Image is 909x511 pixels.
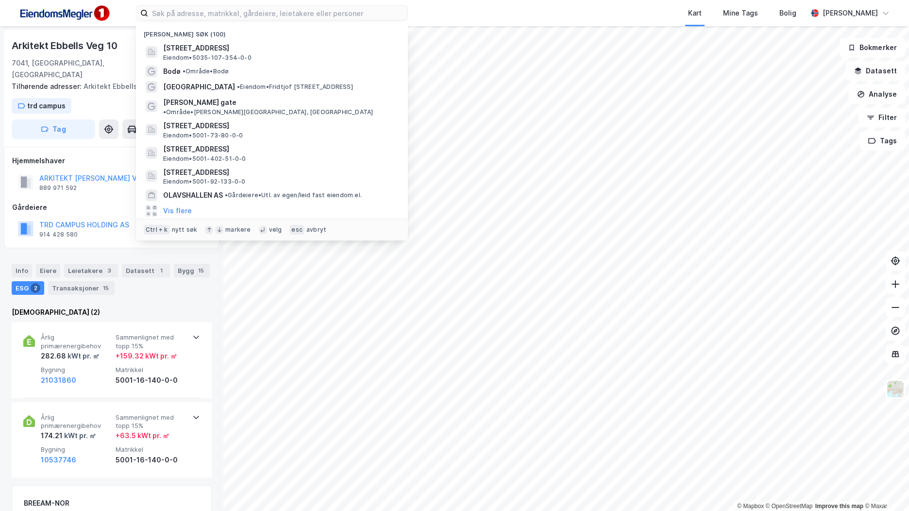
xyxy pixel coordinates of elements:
[163,54,252,62] span: Eiendom • 5035-107-354-0-0
[41,430,96,442] div: 174.21
[12,57,137,81] div: 7041, [GEOGRAPHIC_DATA], [GEOGRAPHIC_DATA]
[237,83,240,90] span: •
[12,81,204,92] div: Arkitekt Ebbells Veg 16
[163,108,166,116] span: •
[12,264,32,277] div: Info
[225,191,362,199] span: Gårdeiere • Utl. av egen/leid fast eiendom el.
[860,131,905,151] button: Tags
[12,82,84,90] span: Tilhørende adresser:
[172,226,198,234] div: nytt søk
[823,7,878,19] div: [PERSON_NAME]
[163,97,236,108] span: [PERSON_NAME] gate
[39,184,77,192] div: 889 971 592
[860,464,909,511] iframe: Chat Widget
[27,100,66,112] div: trd campus
[840,38,905,57] button: Bokmerker
[163,120,396,132] span: [STREET_ADDRESS]
[237,83,353,91] span: Eiendom • Fridtjof [STREET_ADDRESS]
[163,189,223,201] span: OLAVSHALLEN AS
[306,226,326,234] div: avbryt
[886,380,905,398] img: Z
[163,155,246,163] span: Eiendom • 5001-402-51-0-0
[815,503,863,510] a: Improve this map
[116,375,186,386] div: 5001-16-140-0-0
[12,119,95,139] button: Tag
[41,350,100,362] div: 282.68
[24,497,69,509] div: BREEAM-NOR
[41,445,112,454] span: Bygning
[36,264,60,277] div: Eiere
[723,7,758,19] div: Mine Tags
[289,225,304,235] div: esc
[41,413,112,430] span: Årlig primærenergibehov
[174,264,210,277] div: Bygg
[116,333,186,350] span: Sammenlignet med topp 15%
[860,464,909,511] div: Kontrollprogram for chat
[41,454,76,466] button: 10537746
[66,350,100,362] div: kWt pr. ㎡
[846,61,905,81] button: Datasett
[225,191,228,199] span: •
[104,266,114,275] div: 3
[48,281,115,295] div: Transaksjoner
[64,264,118,277] div: Leietakere
[163,132,243,139] span: Eiendom • 5001-73-80-0-0
[12,155,211,167] div: Hjemmelshaver
[31,283,40,293] div: 2
[688,7,702,19] div: Kart
[849,85,905,104] button: Analyse
[183,68,185,75] span: •
[116,454,186,466] div: 5001-16-140-0-0
[116,445,186,454] span: Matrikkel
[779,7,796,19] div: Bolig
[116,430,169,442] div: + 63.5 kWt pr. ㎡
[144,225,170,235] div: Ctrl + k
[163,167,396,178] span: [STREET_ADDRESS]
[196,266,206,275] div: 15
[737,503,764,510] a: Mapbox
[12,307,212,318] div: [DEMOGRAPHIC_DATA] (2)
[156,266,166,275] div: 1
[858,108,905,127] button: Filter
[63,430,96,442] div: kWt pr. ㎡
[163,143,396,155] span: [STREET_ADDRESS]
[12,281,44,295] div: ESG
[163,66,181,77] span: Bodø
[41,333,112,350] span: Årlig primærenergibehov
[116,413,186,430] span: Sammenlignet med topp 15%
[163,178,246,186] span: Eiendom • 5001-92-133-0-0
[12,38,119,53] div: Arkitekt Ebbells Veg 10
[269,226,282,234] div: velg
[148,6,407,20] input: Søk på adresse, matrikkel, gårdeiere, leietakere eller personer
[12,202,211,213] div: Gårdeiere
[41,366,112,374] span: Bygning
[163,205,192,217] button: Vis flere
[225,226,251,234] div: markere
[136,23,408,40] div: [PERSON_NAME] søk (100)
[39,231,78,238] div: 914 428 580
[163,108,373,116] span: Område • [PERSON_NAME][GEOGRAPHIC_DATA], [GEOGRAPHIC_DATA]
[183,68,229,75] span: Område • Bodø
[122,264,170,277] div: Datasett
[163,42,396,54] span: [STREET_ADDRESS]
[16,2,113,24] img: F4PB6Px+NJ5v8B7XTbfpPpyloAAAAASUVORK5CYII=
[163,81,235,93] span: [GEOGRAPHIC_DATA]
[766,503,813,510] a: OpenStreetMap
[116,350,177,362] div: + 159.32 kWt pr. ㎡
[116,366,186,374] span: Matrikkel
[41,375,76,386] button: 21031860
[101,283,111,293] div: 15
